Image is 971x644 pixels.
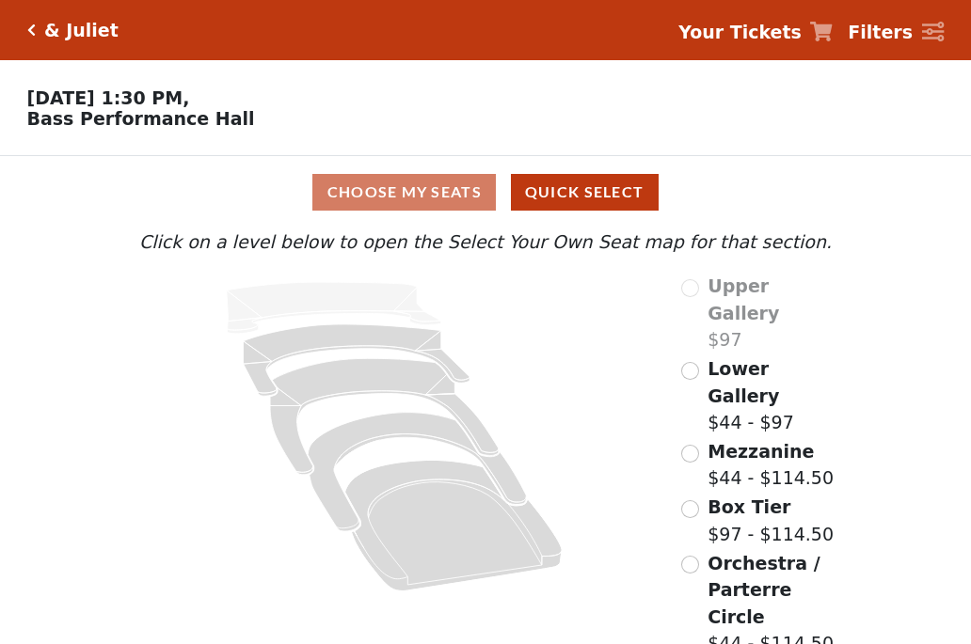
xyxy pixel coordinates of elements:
button: Quick Select [511,174,659,211]
span: Lower Gallery [708,358,779,406]
span: Orchestra / Parterre Circle [708,553,820,627]
strong: Filters [848,22,913,42]
a: Filters [848,19,944,46]
span: Upper Gallery [708,275,779,323]
span: Mezzanine [708,441,814,462]
a: Click here to go back to filters [27,24,36,37]
label: $44 - $114.50 [708,438,834,492]
strong: Your Tickets [678,22,802,42]
label: $97 - $114.50 [708,494,834,547]
path: Orchestra / Parterre Circle - Seats Available: 147 [345,461,563,591]
p: Click on a level below to open the Select Your Own Seat map for that section. [135,228,836,256]
h5: & Juliet [44,20,119,41]
a: Your Tickets [678,19,833,46]
label: $44 - $97 [708,355,836,436]
path: Upper Gallery - Seats Available: 0 [227,282,441,334]
span: Box Tier [708,496,790,517]
label: $97 [708,273,836,353]
path: Lower Gallery - Seats Available: 145 [244,324,470,396]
